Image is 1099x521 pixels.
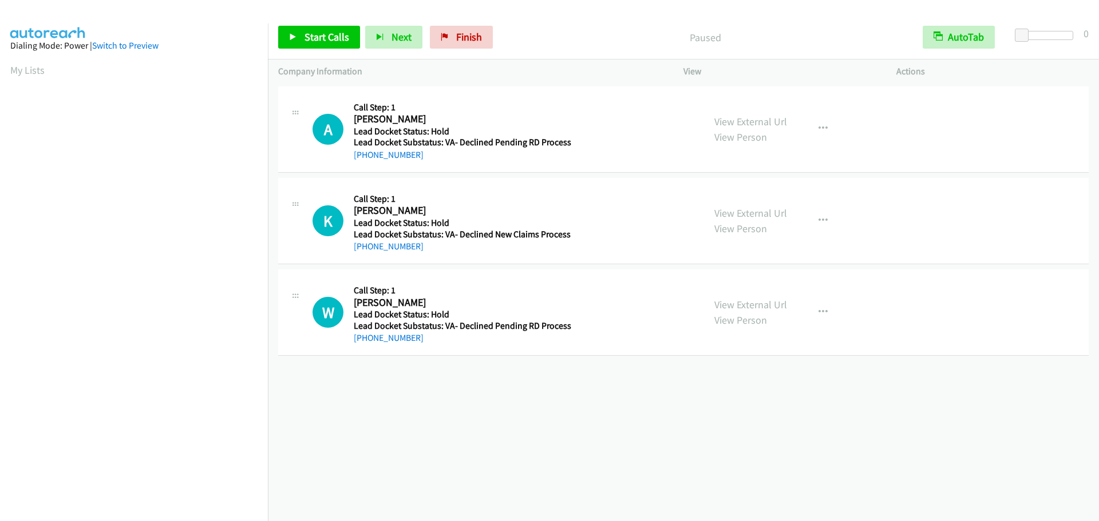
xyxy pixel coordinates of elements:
div: Delay between calls (in seconds) [1021,31,1073,40]
a: Start Calls [278,26,360,49]
span: Next [392,30,412,43]
h5: Lead Docket Status: Hold [354,309,571,320]
h5: Lead Docket Status: Hold [354,126,571,137]
h5: Call Step: 1 [354,285,571,296]
a: View External Url [714,298,787,311]
a: My Lists [10,63,45,77]
div: The call is yet to be attempted [313,297,343,328]
p: Paused [508,30,902,45]
h1: K [313,205,343,236]
a: [PHONE_NUMBER] [354,241,424,252]
div: 0 [1084,26,1089,41]
h1: W [313,297,343,328]
button: AutoTab [923,26,995,49]
p: Actions [896,65,1089,78]
p: Company Information [278,65,663,78]
h5: Call Step: 1 [354,102,571,113]
span: Start Calls [305,30,349,43]
a: View External Url [714,115,787,128]
p: View [683,65,876,78]
h2: [PERSON_NAME] [354,113,567,126]
a: Switch to Preview [92,40,159,51]
div: The call is yet to be attempted [313,114,343,145]
h5: Lead Docket Substatus: VA- Declined Pending RD Process [354,137,571,148]
a: [PHONE_NUMBER] [354,332,424,343]
div: The call is yet to be attempted [313,205,343,236]
h5: Lead Docket Substatus: VA- Declined Pending RD Process [354,320,571,332]
div: Dialing Mode: Power | [10,39,258,53]
h5: Lead Docket Substatus: VA- Declined New Claims Process [354,229,571,240]
a: View Person [714,222,767,235]
a: [PHONE_NUMBER] [354,149,424,160]
h1: A [313,114,343,145]
a: Finish [430,26,493,49]
h5: Call Step: 1 [354,193,571,205]
h2: [PERSON_NAME] [354,204,567,217]
a: View Person [714,130,767,144]
a: View External Url [714,206,787,220]
span: Finish [456,30,482,43]
h2: [PERSON_NAME] [354,296,567,309]
button: Next [365,26,422,49]
h5: Lead Docket Status: Hold [354,217,571,229]
a: View Person [714,313,767,327]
